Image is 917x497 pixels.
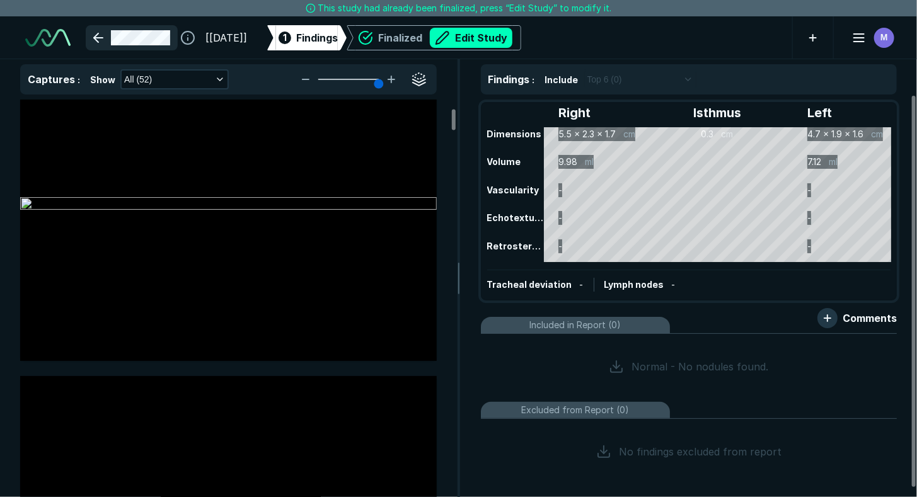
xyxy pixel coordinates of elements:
span: Top 6 (0) [587,72,622,86]
li: Excluded from Report (0)No findings excluded from report [481,402,897,479]
span: Lymph nodes [604,279,664,290]
img: See-Mode Logo [25,29,71,47]
span: All (52) [124,72,152,86]
span: : [533,74,535,85]
div: Finalized [378,28,512,48]
img: 9d993528-1057-42e1-afd7-c95d1a163c37 [20,197,437,212]
span: This study had already been finalized, press “Edit Study” to modify it. [318,1,612,15]
div: FinalizedEdit Study [347,25,521,50]
span: M [880,31,888,44]
div: avatar-name [874,28,894,48]
span: Comments [843,311,897,326]
span: Tracheal deviation [487,279,572,290]
span: No findings excluded from report [619,444,781,459]
span: Show [90,73,115,86]
button: Edit Study [430,28,512,48]
a: See-Mode Logo [20,24,76,52]
span: Include [545,73,579,86]
button: avatar-name [844,25,897,50]
span: Normal - No nodules found. [632,359,768,374]
div: 1Findings [267,25,347,50]
span: Captures [28,73,75,86]
span: [[DATE]] [205,30,247,45]
span: Findings [296,30,338,45]
span: 1 [283,31,287,44]
span: - [672,279,676,290]
span: Included in Report (0) [529,318,621,332]
span: - [580,279,584,290]
span: Excluded from Report (0) [521,403,629,417]
span: : [78,74,80,85]
span: Findings [488,73,530,86]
